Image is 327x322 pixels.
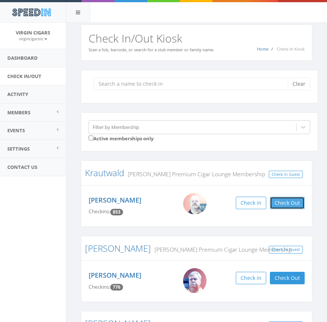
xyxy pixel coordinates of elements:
[7,145,30,152] span: Settings
[85,242,151,254] a: [PERSON_NAME]
[89,136,93,140] input: Active memberships only
[85,167,124,179] a: Krautwald
[124,170,265,178] small: [PERSON_NAME] Premium Cigar Lounge Membership
[94,78,293,90] input: Search a name to check in
[8,5,54,19] img: speedin_logo.png
[16,29,50,36] span: Virgin Cigars
[89,284,110,290] span: Checkins:
[89,47,214,52] small: Scan a fob, barcode, or search for a club member or family name.
[288,78,310,90] button: Clear
[270,197,305,209] button: Check Out
[183,268,207,293] img: Big_Mike.jpg
[257,46,268,52] a: Home
[7,127,25,134] span: Events
[269,246,303,253] a: Check In Guest
[89,271,141,280] a: [PERSON_NAME]
[277,46,305,52] span: Check-In Kiosk
[236,197,266,209] button: Check in
[89,196,141,204] a: [PERSON_NAME]
[7,164,37,170] span: Contact Us
[183,193,207,215] img: WIN_20200824_14_20_23_Pro.jpg
[110,284,123,290] span: Checkin count
[236,272,266,284] button: Check in
[269,171,303,178] a: Check In Guest
[89,32,305,44] h2: Check In/Out Kiosk
[89,208,110,215] span: Checkins:
[110,209,123,215] span: Checkin count
[19,36,47,41] small: virgincigarsllc
[19,35,47,42] a: virgincigarsllc
[93,123,139,130] div: Filter by Membership
[151,245,292,253] small: [PERSON_NAME] Premium Cigar Lounge Membership
[7,109,30,116] span: Members
[89,134,153,142] label: Active memberships only
[270,272,305,284] button: Check Out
